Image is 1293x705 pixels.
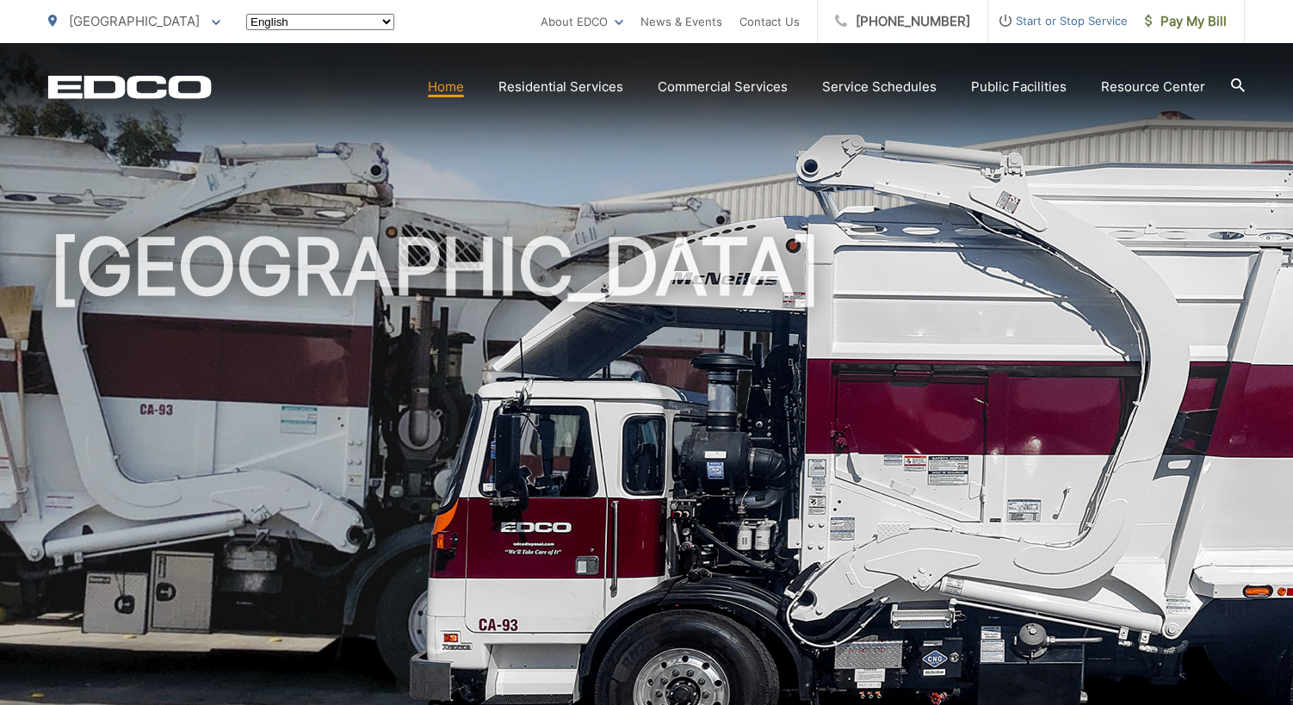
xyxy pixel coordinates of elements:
[739,11,800,32] a: Contact Us
[822,77,937,97] a: Service Schedules
[971,77,1067,97] a: Public Facilities
[640,11,722,32] a: News & Events
[658,77,788,97] a: Commercial Services
[498,77,623,97] a: Residential Services
[428,77,464,97] a: Home
[541,11,623,32] a: About EDCO
[1101,77,1205,97] a: Resource Center
[69,13,200,29] span: [GEOGRAPHIC_DATA]
[1145,11,1227,32] span: Pay My Bill
[48,75,212,99] a: EDCD logo. Return to the homepage.
[246,14,394,30] select: Select a language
